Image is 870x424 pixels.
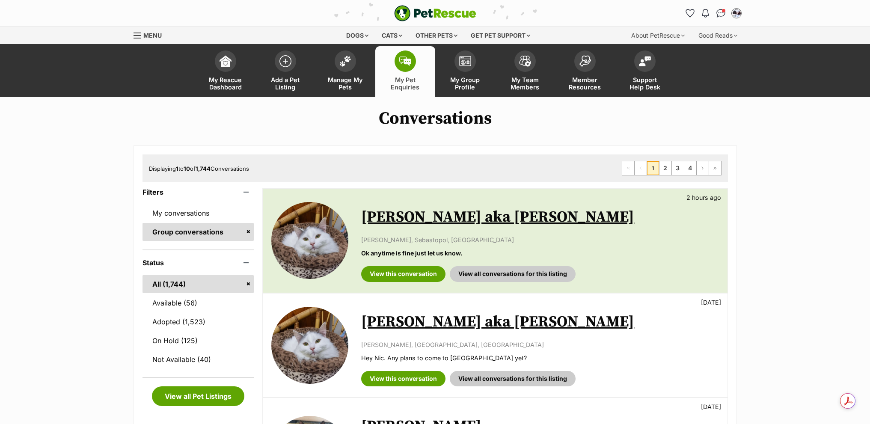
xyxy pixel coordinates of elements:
[495,46,555,97] a: My Team Members
[566,76,604,91] span: Member Resources
[271,307,348,384] img: Jamilla aka Milla
[683,6,697,20] a: Favourites
[152,386,244,406] a: View all Pet Listings
[361,208,634,227] a: [PERSON_NAME] aka [PERSON_NAME]
[206,76,245,91] span: My Rescue Dashboard
[625,27,691,44] div: About PetRescue
[465,27,536,44] div: Get pet support
[361,249,719,258] p: Ok anytime is fine just let us know.
[266,76,305,91] span: Add a Pet Listing
[394,5,476,21] a: PetRescue
[361,353,719,362] p: Hey Nic. Any plans to come to [GEOGRAPHIC_DATA] yet?
[315,46,375,97] a: Manage My Pets
[702,9,709,18] img: notifications-46538b983faf8c2785f20acdc204bb7945ddae34d4c08c2a6579f10ce5e182be.svg
[196,165,211,172] strong: 1,744
[672,161,684,175] a: Page 3
[683,6,743,20] ul: Account quick links
[143,350,254,368] a: Not Available (40)
[410,27,463,44] div: Other pets
[340,27,374,44] div: Dogs
[184,165,190,172] strong: 10
[386,76,425,91] span: My Pet Enquiries
[143,332,254,350] a: On Hold (125)
[361,312,634,332] a: [PERSON_NAME] aka [PERSON_NAME]
[732,9,741,18] img: catherine blew profile pic
[143,188,254,196] header: Filters
[714,6,728,20] a: Conversations
[622,161,634,175] span: First page
[394,5,476,21] img: logo-e224e6f780fb5917bec1dbf3a21bbac754714ae5b6737aabdf751b685950b380.svg
[361,235,719,244] p: [PERSON_NAME], Sebastopol, [GEOGRAPHIC_DATA]
[149,165,249,172] span: Displaying to of Conversations
[255,46,315,97] a: Add a Pet Listing
[692,27,743,44] div: Good Reads
[730,6,743,20] button: My account
[506,76,544,91] span: My Team Members
[143,32,162,39] span: Menu
[220,55,232,67] img: dashboard-icon-eb2f2d2d3e046f16d808141f083e7271f6b2e854fb5c12c21221c1fb7104beca.svg
[450,371,576,386] a: View all conversations for this listing
[399,56,411,66] img: pet-enquiries-icon-7e3ad2cf08bfb03b45e93fb7055b45f3efa6380592205ae92323e6603595dc1f.svg
[376,27,408,44] div: Cats
[697,161,709,175] a: Next page
[555,46,615,97] a: Member Resources
[659,161,671,175] a: Page 2
[622,161,722,175] nav: Pagination
[615,46,675,97] a: Support Help Desk
[626,76,664,91] span: Support Help Desk
[639,56,651,66] img: help-desk-icon-fdf02630f3aa405de69fd3d07c3f3aa587a6932b1a1747fa1d2bba05be0121f9.svg
[701,402,721,411] p: [DATE]
[143,275,254,293] a: All (1,744)
[134,27,168,42] a: Menu
[143,313,254,331] a: Adopted (1,523)
[279,55,291,67] img: add-pet-listing-icon-0afa8454b4691262ce3f59096e99ab1cd57d4a30225e0717b998d2c9b9846f56.svg
[709,161,721,175] a: Last page
[361,266,445,282] a: View this conversation
[143,294,254,312] a: Available (56)
[339,56,351,67] img: manage-my-pets-icon-02211641906a0b7f246fdf0571729dbe1e7629f14944591b6c1af311fb30b64b.svg
[519,56,531,67] img: team-members-icon-5396bd8760b3fe7c0b43da4ab00e1e3bb1a5d9ba89233759b79545d2d3fc5d0d.svg
[375,46,435,97] a: My Pet Enquiries
[647,161,659,175] span: Page 1
[143,204,254,222] a: My conversations
[635,161,647,175] span: Previous page
[143,259,254,267] header: Status
[176,165,178,172] strong: 1
[699,6,713,20] button: Notifications
[361,371,445,386] a: View this conversation
[143,223,254,241] a: Group conversations
[326,76,365,91] span: Manage My Pets
[361,340,719,349] p: [PERSON_NAME], [GEOGRAPHIC_DATA], [GEOGRAPHIC_DATA]
[684,161,696,175] a: Page 4
[716,9,725,18] img: chat-41dd97257d64d25036548639549fe6c8038ab92f7586957e7f3b1b290dea8141.svg
[196,46,255,97] a: My Rescue Dashboard
[701,298,721,307] p: [DATE]
[446,76,484,91] span: My Group Profile
[686,193,721,202] p: 2 hours ago
[579,55,591,67] img: member-resources-icon-8e73f808a243e03378d46382f2149f9095a855e16c252ad45f914b54edf8863c.svg
[271,202,348,279] img: Jamilla aka Milla
[459,56,471,66] img: group-profile-icon-3fa3cf56718a62981997c0bc7e787c4b2cf8bcc04b72c1350f741eb67cf2f40e.svg
[435,46,495,97] a: My Group Profile
[450,266,576,282] a: View all conversations for this listing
